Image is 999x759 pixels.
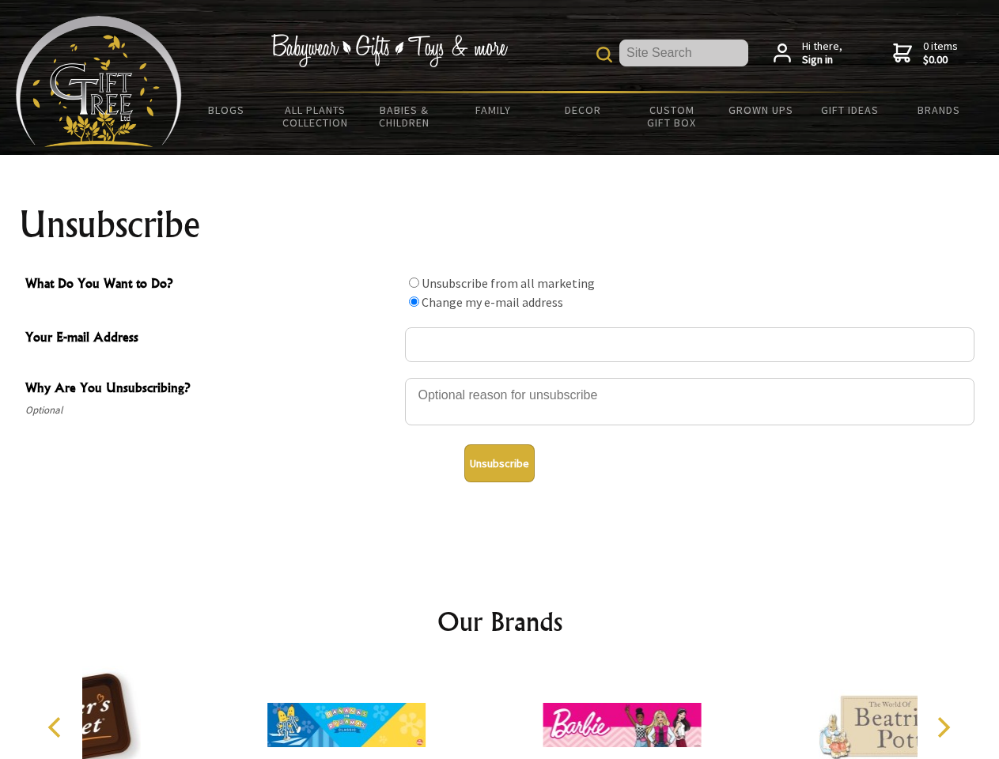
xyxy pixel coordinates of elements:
[925,710,960,745] button: Next
[25,274,397,296] span: What Do You Want to Do?
[25,378,397,401] span: Why Are You Unsubscribing?
[923,53,958,67] strong: $0.00
[619,40,748,66] input: Site Search
[40,710,74,745] button: Previous
[716,93,805,126] a: Grown Ups
[422,294,563,310] label: Change my e-mail address
[16,16,182,147] img: Babyware - Gifts - Toys and more...
[802,53,842,67] strong: Sign in
[271,93,361,139] a: All Plants Collection
[409,296,419,307] input: What Do You Want to Do?
[538,93,627,126] a: Decor
[182,93,271,126] a: BLOGS
[409,278,419,288] input: What Do You Want to Do?
[627,93,717,139] a: Custom Gift Box
[464,444,535,482] button: Unsubscribe
[32,602,968,640] h2: Our Brands
[19,206,981,244] h1: Unsubscribe
[405,378,974,425] textarea: Why Are You Unsubscribing?
[25,327,397,350] span: Your E-mail Address
[25,401,397,420] span: Optional
[271,34,508,67] img: Babywear - Gifts - Toys & more
[596,47,612,62] img: product search
[805,93,895,126] a: Gift Ideas
[802,40,842,67] span: Hi there,
[895,93,984,126] a: Brands
[449,93,539,126] a: Family
[923,39,958,67] span: 0 items
[360,93,449,139] a: Babies & Children
[405,327,974,362] input: Your E-mail Address
[774,40,842,67] a: Hi there,Sign in
[422,275,595,291] label: Unsubscribe from all marketing
[893,40,958,67] a: 0 items$0.00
